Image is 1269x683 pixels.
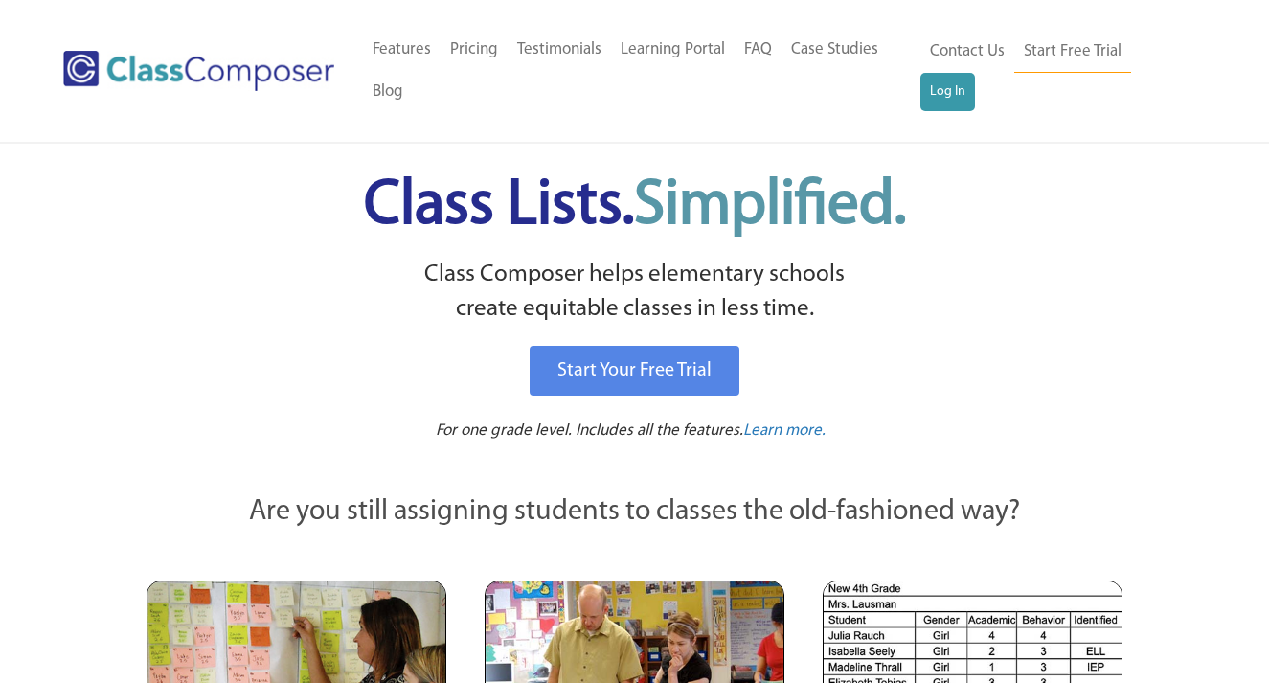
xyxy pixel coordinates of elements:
[363,29,441,71] a: Features
[920,73,975,111] a: Log In
[363,29,919,113] nav: Header Menu
[530,346,739,396] a: Start Your Free Trial
[782,29,888,71] a: Case Studies
[920,31,1191,111] nav: Header Menu
[634,175,906,238] span: Simplified.
[363,71,413,113] a: Blog
[1014,31,1131,74] a: Start Free Trial
[441,29,508,71] a: Pricing
[364,175,906,238] span: Class Lists.
[920,31,1014,73] a: Contact Us
[735,29,782,71] a: FAQ
[611,29,735,71] a: Learning Portal
[743,422,826,439] span: Learn more.
[508,29,611,71] a: Testimonials
[436,422,743,439] span: For one grade level. Includes all the features.
[147,491,1123,534] p: Are you still assigning students to classes the old-fashioned way?
[144,258,1126,328] p: Class Composer helps elementary schools create equitable classes in less time.
[63,51,334,91] img: Class Composer
[557,361,712,380] span: Start Your Free Trial
[743,420,826,444] a: Learn more.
